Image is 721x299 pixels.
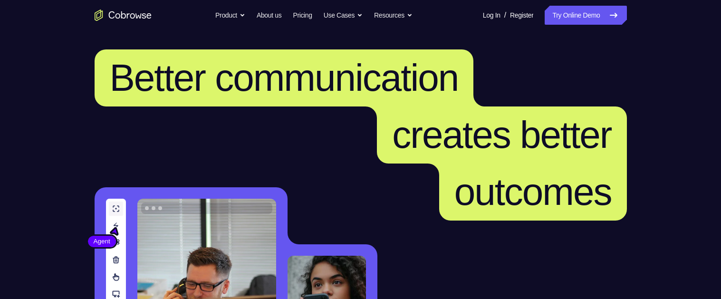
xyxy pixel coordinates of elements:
a: About us [257,6,281,25]
a: Register [510,6,533,25]
span: creates better [392,114,611,156]
button: Product [215,6,245,25]
span: Better communication [110,57,459,99]
a: Go to the home page [95,10,152,21]
a: Pricing [293,6,312,25]
button: Resources [374,6,413,25]
span: outcomes [454,171,612,213]
a: Try Online Demo [545,6,626,25]
button: Use Cases [324,6,363,25]
span: Agent [88,237,116,246]
span: / [504,10,506,21]
a: Log In [483,6,500,25]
